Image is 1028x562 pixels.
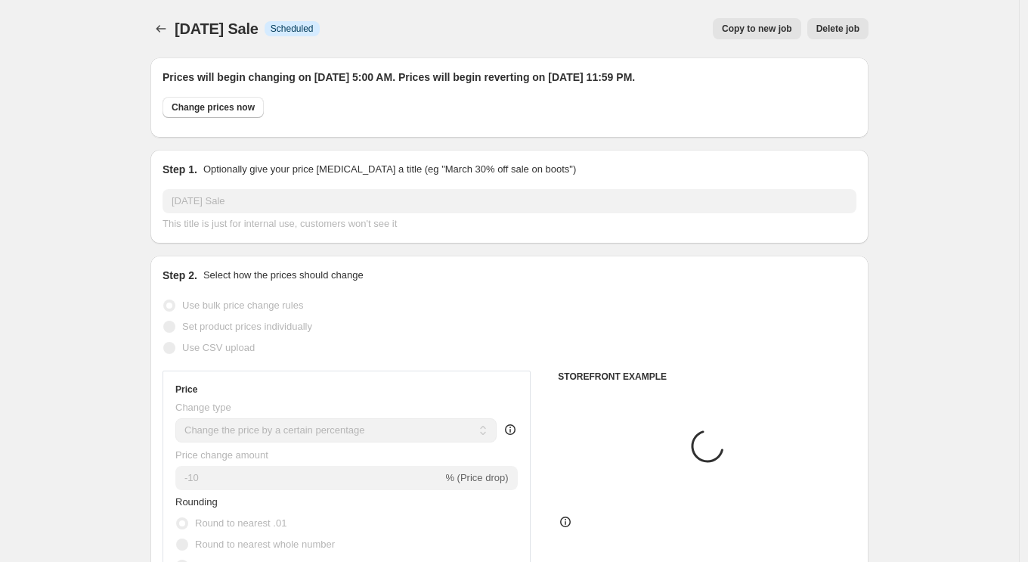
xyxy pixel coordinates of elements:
h2: Prices will begin changing on [DATE] 5:00 AM. Prices will begin reverting on [DATE] 11:59 PM. [163,70,856,85]
button: Price change jobs [150,18,172,39]
span: Scheduled [271,23,314,35]
span: This title is just for internal use, customers won't see it [163,218,397,229]
h2: Step 1. [163,162,197,177]
span: Round to nearest .01 [195,517,286,529]
span: Delete job [816,23,859,35]
span: Price change amount [175,449,268,461]
span: Rounding [175,496,218,508]
div: help [503,422,518,437]
h6: STOREFRONT EXAMPLE [558,371,856,383]
span: Use bulk price change rules [182,300,303,311]
span: Round to nearest whole number [195,539,335,550]
span: Change prices now [172,101,255,113]
p: Select how the prices should change [203,268,364,283]
h3: Price [175,383,197,396]
span: Change type [175,402,231,413]
span: Set product prices individually [182,321,312,332]
p: Optionally give your price [MEDICAL_DATA] a title (eg "March 30% off sale on boots") [203,162,576,177]
button: Delete job [807,18,869,39]
span: Use CSV upload [182,342,255,353]
span: % (Price drop) [445,472,508,483]
span: Copy to new job [722,23,792,35]
input: 30% off holiday sale [163,189,856,213]
button: Copy to new job [713,18,801,39]
h2: Step 2. [163,268,197,283]
span: [DATE] Sale [175,20,259,37]
button: Change prices now [163,97,264,118]
input: -15 [175,466,442,490]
